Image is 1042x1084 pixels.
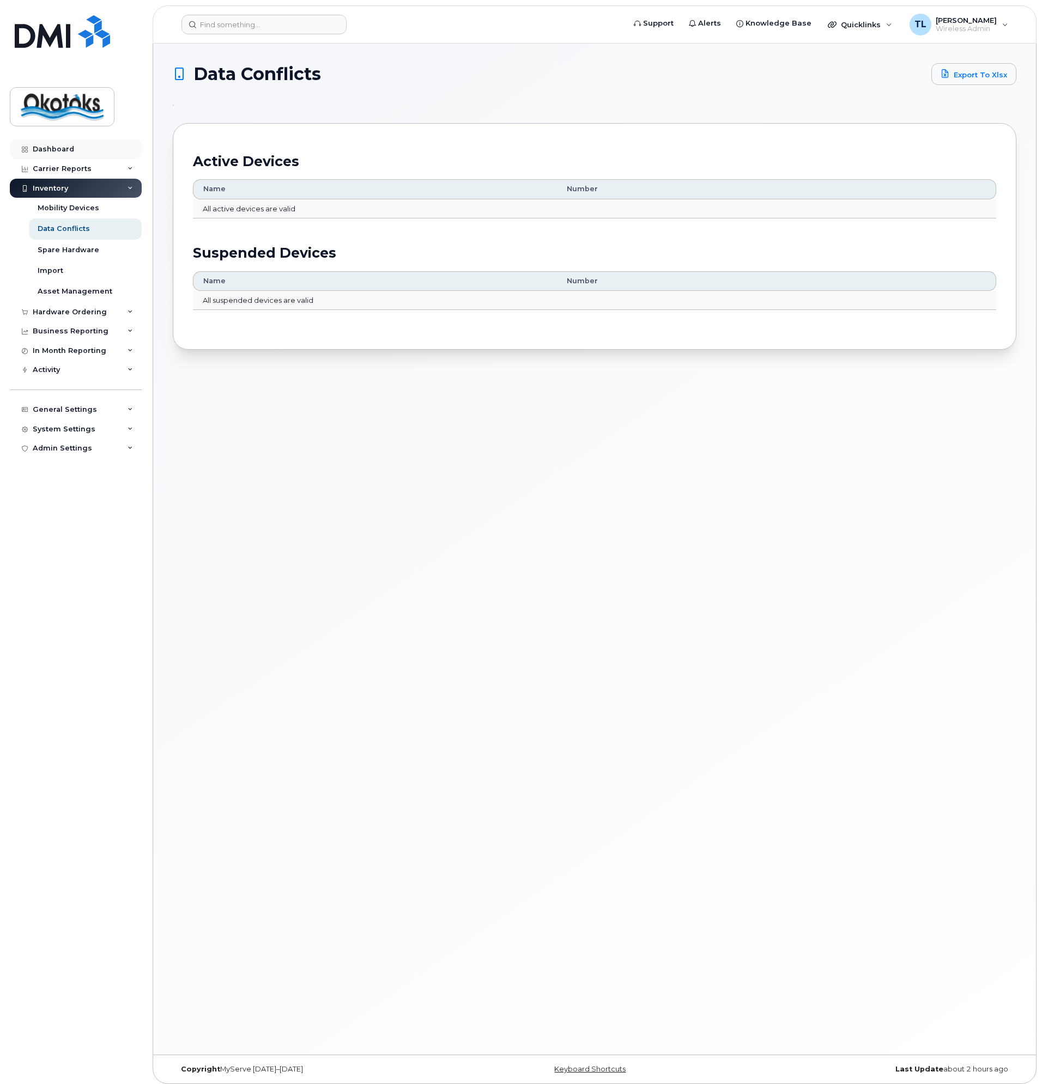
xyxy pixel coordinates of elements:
a: Keyboard Shortcuts [554,1065,626,1073]
h2: Active Devices [193,153,996,169]
td: All suspended devices are valid [193,291,996,310]
th: Number [557,179,996,199]
td: All active devices are valid [193,199,996,219]
th: Name [193,271,557,291]
h2: Suspended Devices [193,245,996,261]
strong: Last Update [895,1065,943,1073]
strong: Copyright [181,1065,220,1073]
th: Name [193,179,557,199]
span: Data Conflicts [193,66,321,82]
div: MyServe [DATE]–[DATE] [173,1065,454,1074]
th: Number [557,271,996,291]
div: about 2 hours ago [735,1065,1016,1074]
a: Export to Xlsx [931,63,1016,85]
